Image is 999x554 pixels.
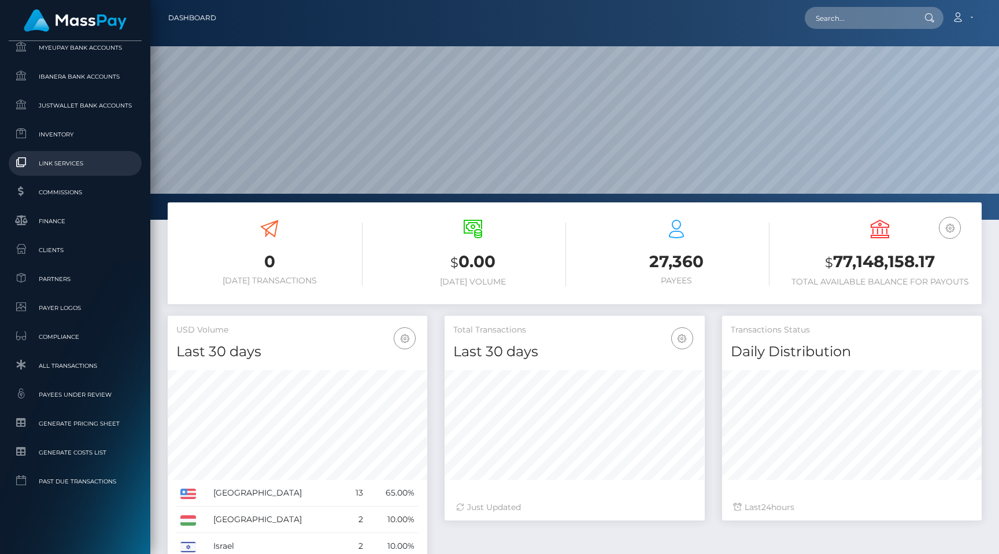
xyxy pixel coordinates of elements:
a: Inventory [9,122,142,147]
h3: 27,360 [583,250,769,273]
span: Commissions [13,186,137,199]
h5: Transactions Status [731,324,973,336]
td: 13 [345,480,367,507]
a: Compliance [9,324,142,349]
h4: Daily Distribution [731,342,973,362]
a: Payees under Review [9,382,142,407]
span: Compliance [13,330,137,344]
span: Generate Pricing Sheet [13,417,137,430]
span: Finance [13,215,137,228]
span: Link Services [13,157,137,170]
h4: Last 30 days [176,342,419,362]
h3: 0 [176,250,362,273]
img: MassPay Logo [24,9,127,32]
h3: 0.00 [380,250,566,274]
h4: Last 30 days [453,342,695,362]
div: Last hours [734,501,970,514]
a: Dashboard [168,6,216,30]
input: Search... [805,7,913,29]
small: $ [825,254,833,271]
a: Past Due Transactions [9,469,142,494]
h5: USD Volume [176,324,419,336]
td: 10.00% [367,507,419,533]
span: Clients [13,243,137,257]
span: Inventory [13,128,137,141]
a: Payer Logos [9,296,142,320]
h6: [DATE] Transactions [176,276,362,286]
span: Payer Logos [13,301,137,315]
div: Just Updated [456,501,693,514]
span: Past Due Transactions [13,475,137,488]
td: [GEOGRAPHIC_DATA] [209,480,345,507]
span: MyEUPay Bank Accounts [13,41,137,54]
a: Link Services [9,151,142,176]
img: IL.png [180,542,196,552]
span: Payees under Review [13,388,137,401]
h5: Total Transactions [453,324,695,336]
span: Ibanera Bank Accounts [13,70,137,83]
a: MyEUPay Bank Accounts [9,35,142,60]
span: All Transactions [13,359,137,372]
a: Generate Costs List [9,440,142,465]
td: [GEOGRAPHIC_DATA] [209,507,345,533]
a: JustWallet Bank Accounts [9,93,142,118]
span: Partners [13,272,137,286]
a: Partners [9,267,142,291]
span: 24 [761,502,771,512]
small: $ [450,254,458,271]
h6: Total Available Balance for Payouts [787,277,973,287]
a: Ibanera Bank Accounts [9,64,142,89]
a: Clients [9,238,142,263]
h6: Payees [583,276,769,286]
td: 65.00% [367,480,419,507]
h6: [DATE] Volume [380,277,566,287]
h3: 77,148,158.17 [787,250,973,274]
a: All Transactions [9,353,142,378]
a: Generate Pricing Sheet [9,411,142,436]
img: HU.png [180,515,196,526]
img: US.png [180,489,196,499]
span: Generate Costs List [13,446,137,459]
a: Finance [9,209,142,234]
td: 2 [345,507,367,533]
a: Commissions [9,180,142,205]
span: JustWallet Bank Accounts [13,99,137,112]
